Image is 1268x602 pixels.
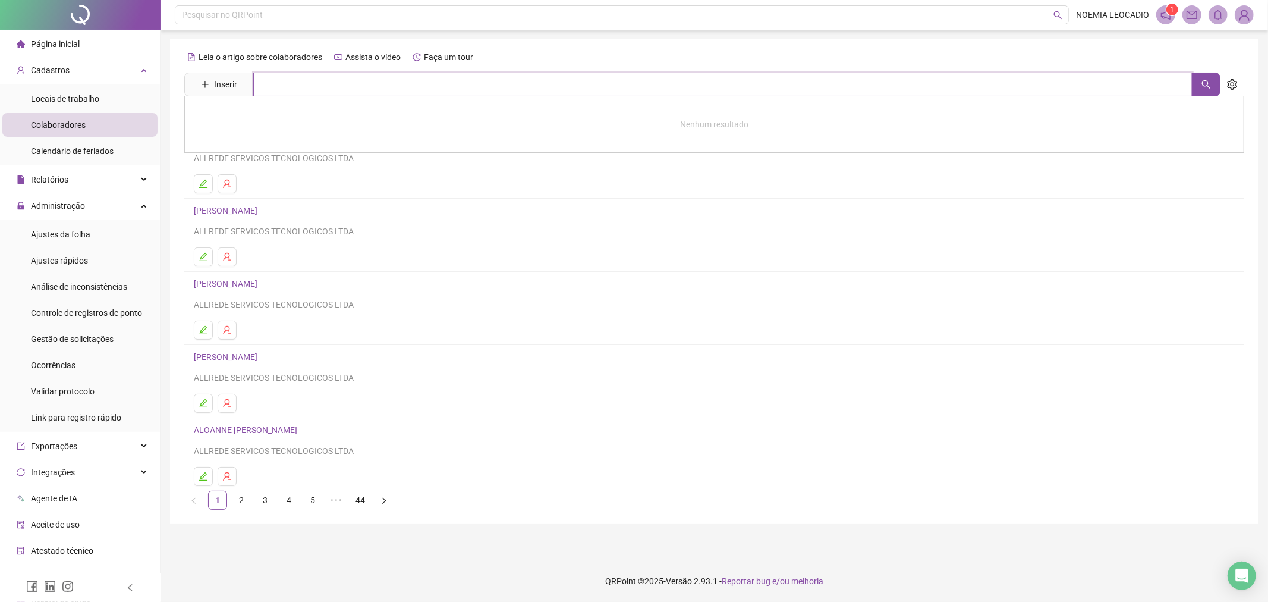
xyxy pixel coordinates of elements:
span: file-text [187,53,196,61]
span: Relatórios [31,175,68,184]
span: Ajustes da folha [31,230,90,239]
span: plus [201,80,209,89]
li: 44 [351,491,370,510]
a: [PERSON_NAME] [194,352,261,362]
div: ALLREDE SERVICOS TECNOLOGICOS LTDA [194,444,1235,457]
sup: 1 [1166,4,1178,15]
span: edit [199,179,208,189]
span: user-delete [222,472,232,481]
span: qrcode [17,573,25,581]
span: facebook [26,581,38,592]
li: 4 [279,491,298,510]
span: Atestado técnico [31,546,93,556]
span: Aceite de uso [31,520,80,529]
li: Próxima página [375,491,394,510]
span: edit [199,325,208,335]
button: right [375,491,394,510]
span: export [17,442,25,450]
span: Agente de IA [31,494,77,503]
span: search [1053,11,1062,20]
span: Gerar QRCode [31,572,84,582]
span: search [1201,80,1211,89]
button: left [184,491,203,510]
span: Análise de inconsistências [31,282,127,291]
span: bell [1213,10,1223,20]
span: Integrações [31,468,75,477]
div: ALLREDE SERVICOS TECNOLOGICOS LTDA [194,152,1235,165]
span: Gestão de solicitações [31,334,114,344]
span: user-delete [222,399,232,408]
span: Colaboradores [31,120,86,130]
span: file [17,175,25,184]
a: 4 [280,491,298,509]
span: 1 [1171,5,1175,14]
span: Link para registro rápido [31,413,121,422]
span: Ocorrências [31,360,75,370]
span: Nenhum resultado [680,120,748,129]
span: mail [1187,10,1197,20]
span: home [17,40,25,48]
div: ALLREDE SERVICOS TECNOLOGICOS LTDA [194,371,1235,384]
li: 3 [256,491,275,510]
a: 2 [232,491,250,509]
span: linkedin [44,581,56,592]
li: 5 [303,491,322,510]
span: Página inicial [31,39,80,49]
a: 44 [351,491,369,509]
span: Reportar bug e/ou melhoria [722,576,823,586]
li: 2 [232,491,251,510]
footer: QRPoint © 2025 - 2.93.1 - [161,560,1268,602]
span: youtube [334,53,342,61]
span: edit [199,472,208,481]
span: user-delete [222,325,232,335]
span: ••• [327,491,346,510]
a: ALOANNE [PERSON_NAME] [194,425,301,435]
span: left [190,497,197,504]
span: Validar protocolo [31,387,95,396]
span: instagram [62,581,74,592]
div: ALLREDE SERVICOS TECNOLOGICOS LTDA [194,225,1235,238]
span: history [413,53,421,61]
div: Open Intercom Messenger [1228,562,1256,590]
span: user-delete [222,179,232,189]
li: Página anterior [184,491,203,510]
a: [PERSON_NAME] [194,279,261,289]
span: notification [1160,10,1171,20]
span: Versão [666,576,692,586]
span: Assista o vídeo [345,52,401,62]
img: 89156 [1235,6,1253,24]
a: 1 [209,491,226,509]
span: lock [17,202,25,210]
span: Exportações [31,441,77,451]
span: Faça um tour [424,52,473,62]
a: 3 [256,491,274,509]
span: Leia o artigo sobre colaboradores [199,52,322,62]
a: [PERSON_NAME] [194,206,261,215]
span: sync [17,468,25,476]
span: setting [1227,79,1238,90]
span: Locais de trabalho [31,94,99,104]
li: 5 próximas páginas [327,491,346,510]
span: Inserir [214,78,237,91]
span: Calendário de feriados [31,146,114,156]
span: edit [199,252,208,262]
span: Cadastros [31,65,70,75]
span: audit [17,521,25,529]
span: Administração [31,201,85,211]
button: Inserir [191,75,247,94]
span: left [126,584,134,592]
span: Controle de registros de ponto [31,308,142,318]
a: 5 [304,491,322,509]
span: Ajustes rápidos [31,256,88,265]
li: 1 [208,491,227,510]
span: NOEMIA LEOCADIO [1076,8,1149,21]
span: right [380,497,388,504]
span: edit [199,399,208,408]
span: user-delete [222,252,232,262]
span: user-add [17,66,25,74]
span: solution [17,547,25,555]
div: ALLREDE SERVICOS TECNOLOGICOS LTDA [194,298,1235,311]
